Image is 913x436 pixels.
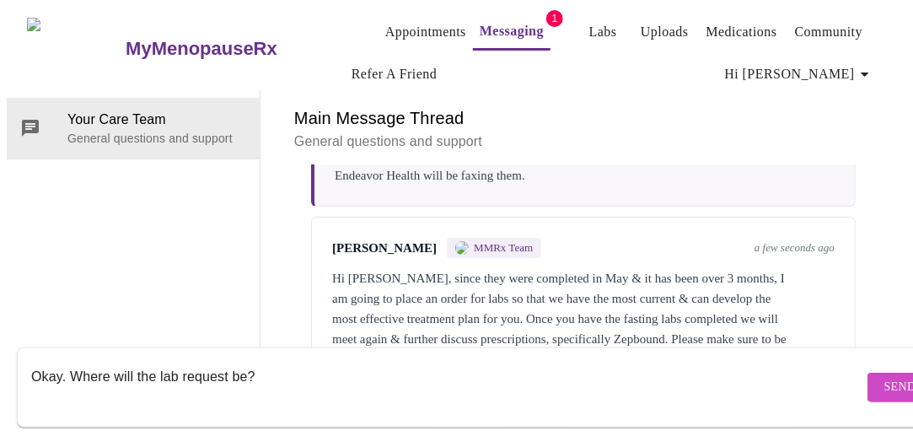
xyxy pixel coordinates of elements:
[352,62,438,86] a: Refer a Friend
[27,18,124,81] img: MyMenopauseRx Logo
[576,15,630,49] button: Labs
[700,15,784,49] button: Medications
[788,15,870,49] button: Community
[379,15,473,49] button: Appointments
[335,165,835,186] div: Endeavor Health will be faxing them.
[718,57,882,91] button: Hi [PERSON_NAME]
[332,241,437,256] span: [PERSON_NAME]
[124,19,345,78] a: MyMenopauseRx
[7,98,260,159] div: Your Care TeamGeneral questions and support
[31,360,863,414] textarea: Send a message about your appointment
[480,19,544,43] a: Messaging
[634,15,695,49] button: Uploads
[546,10,563,27] span: 1
[332,268,835,369] div: Hi [PERSON_NAME], since they were completed in May & it has been over 3 months, I am going to pla...
[474,241,533,255] span: MMRx Team
[641,20,689,44] a: Uploads
[755,241,835,255] span: a few seconds ago
[294,105,873,132] h6: Main Message Thread
[67,110,246,130] span: Your Care Team
[725,62,875,86] span: Hi [PERSON_NAME]
[589,20,617,44] a: Labs
[795,20,863,44] a: Community
[706,20,777,44] a: Medications
[473,14,550,51] button: Messaging
[67,130,246,147] p: General questions and support
[345,57,444,91] button: Refer a Friend
[455,241,469,255] img: MMRX
[294,132,873,152] p: General questions and support
[126,38,277,60] h3: MyMenopauseRx
[385,20,466,44] a: Appointments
